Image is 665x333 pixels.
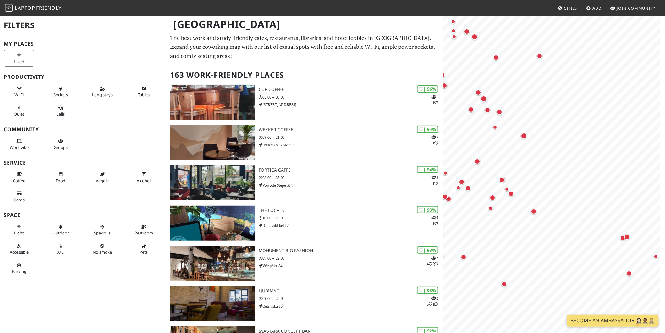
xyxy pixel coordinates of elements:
[56,178,65,183] span: Food
[417,85,438,93] div: | 96%
[259,288,443,294] h3: Ljubimac
[4,212,162,218] h3: Space
[432,94,438,106] p: 1 1
[170,165,255,200] img: Fortica caffe
[623,233,631,241] div: Map marker
[593,5,602,11] span: Add
[417,246,438,254] div: | 93%
[464,184,472,192] div: Map marker
[13,178,25,183] span: Coffee
[427,255,438,267] p: 2 4 2
[259,263,443,269] p: Višnjička 84
[259,167,443,173] h3: Fortica caffe
[473,157,481,166] div: Map marker
[4,127,162,133] h3: Community
[652,253,660,260] div: Map marker
[54,144,68,150] span: Group tables
[437,252,445,261] div: Map marker
[10,144,29,150] span: People working
[470,32,479,41] div: Map marker
[4,241,34,257] button: Accessible
[96,178,109,183] span: Veggie
[530,207,538,216] div: Map marker
[53,92,68,98] span: Power sockets
[467,105,475,114] div: Map marker
[4,169,34,186] button: Coffee
[492,54,500,62] div: Map marker
[427,295,438,307] p: 2 3 1
[625,269,633,278] div: Map marker
[93,249,112,255] span: Smoke free
[259,87,443,92] h3: Cup Coffee
[5,4,13,12] img: LaptopFriendly
[92,92,113,98] span: Long stays
[259,223,443,229] p: Dunavski kej 17
[170,286,255,321] img: Ljubimac
[12,268,26,274] span: Parking
[634,321,641,328] div: Map marker
[442,169,449,177] div: Map marker
[441,193,449,201] div: Map marker
[564,5,577,11] span: Cities
[170,125,255,160] img: Wekker Coffee
[499,176,507,183] div: Map marker
[166,286,443,321] a: Ljubimac | 93% 231 Ljubimac 09:00 – 20:00 Cetinjska 15
[259,175,443,181] p: 08:00 – 23:00
[498,176,506,184] div: Map marker
[259,255,443,261] p: 09:00 – 22:00
[259,142,443,148] p: [PERSON_NAME] 3
[608,3,658,14] a: Join Community
[45,241,76,257] button: A/C
[450,27,457,35] div: Map marker
[449,18,457,25] div: Map marker
[458,178,466,186] div: Map marker
[57,249,64,255] span: Air conditioned
[4,83,34,100] button: Wi-Fi
[440,82,448,90] div: Map marker
[170,206,255,241] img: The Locals
[259,303,443,309] p: Cetinjska 15
[483,106,492,114] div: Map marker
[507,190,515,198] div: Map marker
[129,83,159,100] button: Tables
[52,230,69,236] span: Outdoor area
[135,230,153,236] span: Restroom
[259,248,443,253] h3: Monument Big Fashion
[129,169,159,186] button: Alcohol
[491,123,499,131] div: Map marker
[14,92,24,98] span: Stable Wi-Fi
[170,33,440,60] p: The best work and study-friendly cafes, restaurants, libraries, and hotel lobbies in [GEOGRAPHIC_...
[4,222,34,238] button: Light
[45,136,76,153] button: Groups
[417,206,438,213] div: | 93%
[166,85,443,120] a: Cup Coffee | 96% 11 Cup Coffee 08:00 – 00:00 [STREET_ADDRESS]
[4,103,34,119] button: Quiet
[45,169,76,186] button: Food
[45,222,76,238] button: Outdoor
[137,178,151,183] span: Alcohol
[259,94,443,100] p: 08:00 – 00:00
[45,103,76,119] button: Calls
[4,160,162,166] h3: Service
[259,134,443,140] p: 09:00 – 21:00
[36,4,61,11] span: Friendly
[4,16,162,35] h2: Filters
[166,246,443,281] a: Monument Big Fashion | 93% 242 Monument Big Fashion 09:00 – 22:00 Višnjička 84
[94,230,111,236] span: Spacious
[87,222,118,238] button: Spacious
[259,296,443,302] p: 09:00 – 20:00
[454,184,462,192] div: Map marker
[5,3,62,14] a: LaptopFriendly LaptopFriendly
[450,33,458,41] div: Map marker
[138,92,150,98] span: Work-friendly tables
[170,65,440,85] h2: 163 Work-Friendly Places
[437,228,445,237] div: Map marker
[166,125,443,160] a: Wekker Coffee | 94% 31 Wekker Coffee 09:00 – 21:00 [PERSON_NAME] 3
[15,4,35,11] span: Laptop
[4,136,34,153] button: Work vibe
[4,74,162,80] h3: Productivity
[479,94,488,103] div: Map marker
[170,246,255,281] img: Monument Big Fashion
[417,287,438,294] div: | 93%
[168,16,442,33] h1: [GEOGRAPHIC_DATA]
